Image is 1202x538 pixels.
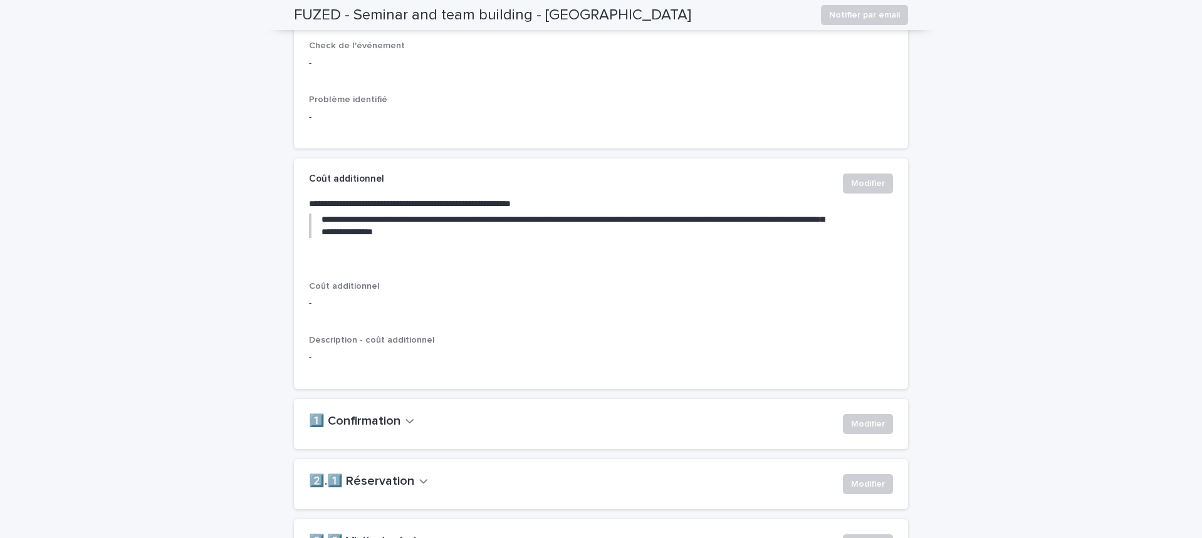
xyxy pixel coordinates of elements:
span: Coût additionnel [309,282,380,291]
h2: 1️⃣ Confirmation [309,414,400,429]
span: Description - coût additionnel [309,336,435,344]
button: Modifier [843,414,893,434]
p: - [309,351,893,364]
h2: 2️⃣.1️⃣ Réservation [309,474,414,489]
h2: FUZED - Seminar and team building - [GEOGRAPHIC_DATA] [294,6,691,24]
button: 1️⃣ Confirmation [309,414,414,429]
p: - [309,297,494,310]
button: Notifier par email [821,5,908,25]
span: Modifier [851,478,885,490]
span: Modifier [851,177,885,190]
button: 2️⃣.1️⃣ Réservation [309,474,428,489]
p: - [309,57,444,70]
span: Notifier par email [829,9,900,21]
span: Check de l'événement [309,41,405,50]
button: Modifier [843,173,893,194]
h2: Coût additionnel [309,173,384,185]
button: Modifier [843,474,893,494]
span: Problème identifié [309,95,387,104]
p: - [309,111,893,124]
span: Modifier [851,418,885,430]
